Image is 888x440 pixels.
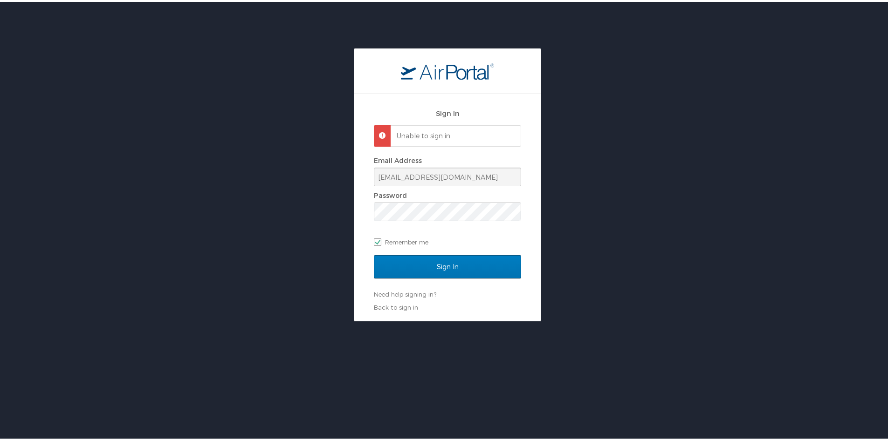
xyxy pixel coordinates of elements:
label: Remember me [374,233,521,247]
img: logo [401,61,494,78]
label: Email Address [374,155,422,162]
h2: Sign In [374,106,521,117]
label: Password [374,190,407,197]
a: Back to sign in [374,302,418,309]
input: Sign In [374,253,521,277]
a: Need help signing in? [374,289,436,296]
p: Unable to sign in [397,129,512,139]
